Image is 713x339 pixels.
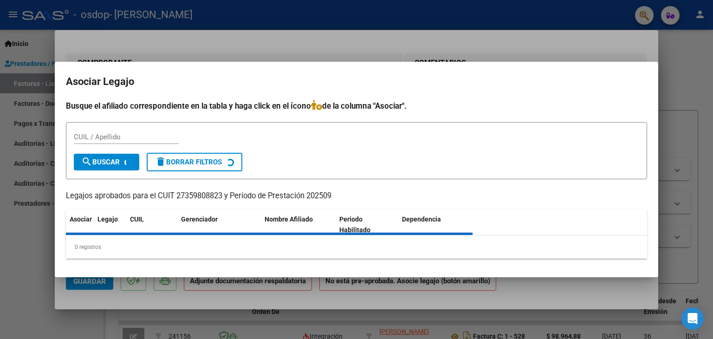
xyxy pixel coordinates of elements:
[94,209,126,240] datatable-header-cell: Legajo
[155,156,166,167] mat-icon: delete
[81,158,120,166] span: Buscar
[681,307,704,330] div: Open Intercom Messenger
[336,209,398,240] datatable-header-cell: Periodo Habilitado
[74,154,139,170] button: Buscar
[155,158,222,166] span: Borrar Filtros
[398,209,473,240] datatable-header-cell: Dependencia
[66,100,647,112] h4: Busque el afiliado correspondiente en la tabla y haga click en el ícono de la columna "Asociar".
[66,235,647,259] div: 0 registros
[147,153,242,171] button: Borrar Filtros
[81,156,92,167] mat-icon: search
[261,209,336,240] datatable-header-cell: Nombre Afiliado
[265,215,313,223] span: Nombre Afiliado
[126,209,177,240] datatable-header-cell: CUIL
[66,73,647,91] h2: Asociar Legajo
[66,209,94,240] datatable-header-cell: Asociar
[97,215,118,223] span: Legajo
[130,215,144,223] span: CUIL
[339,215,370,234] span: Periodo Habilitado
[70,215,92,223] span: Asociar
[66,190,647,202] p: Legajos aprobados para el CUIT 27359808823 y Período de Prestación 202509
[177,209,261,240] datatable-header-cell: Gerenciador
[181,215,218,223] span: Gerenciador
[402,215,441,223] span: Dependencia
